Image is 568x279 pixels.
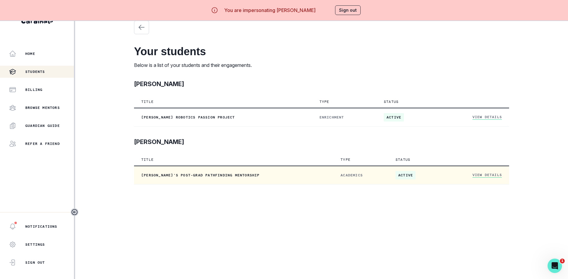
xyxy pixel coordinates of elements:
p: Below is a list of your students and their engagements. [134,61,509,69]
p: [PERSON_NAME]'s Post-Grad Pathfinding Mentorship [141,173,326,178]
p: Type [340,157,350,162]
p: Notifications [25,224,57,229]
a: View Details [472,115,502,120]
p: [PERSON_NAME] [134,137,184,146]
p: Sign Out [25,260,45,265]
p: Title [141,99,154,104]
p: ACADEMICS [340,173,381,178]
p: Type [319,99,329,104]
p: Home [25,51,35,56]
p: Billing [25,87,42,92]
p: Status [384,99,399,104]
h2: Your students [134,45,509,58]
p: ENRICHMENT [319,115,369,120]
span: active [384,113,404,121]
p: Title [141,157,154,162]
button: Sign out [335,5,361,15]
p: You are impersonating [PERSON_NAME] [224,7,316,14]
span: active [395,171,416,179]
p: Guardian Guide [25,123,60,128]
span: 1 [560,259,565,263]
a: View Details [472,172,502,178]
p: Status [395,157,410,162]
p: [PERSON_NAME] Robotics Passion Project [141,115,305,120]
p: [PERSON_NAME] [134,79,184,88]
p: Settings [25,242,45,247]
p: Browse Mentors [25,105,60,110]
p: Students [25,69,45,74]
p: Refer a friend [25,141,60,146]
iframe: Intercom live chat [548,259,562,273]
button: Toggle sidebar [71,208,78,216]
